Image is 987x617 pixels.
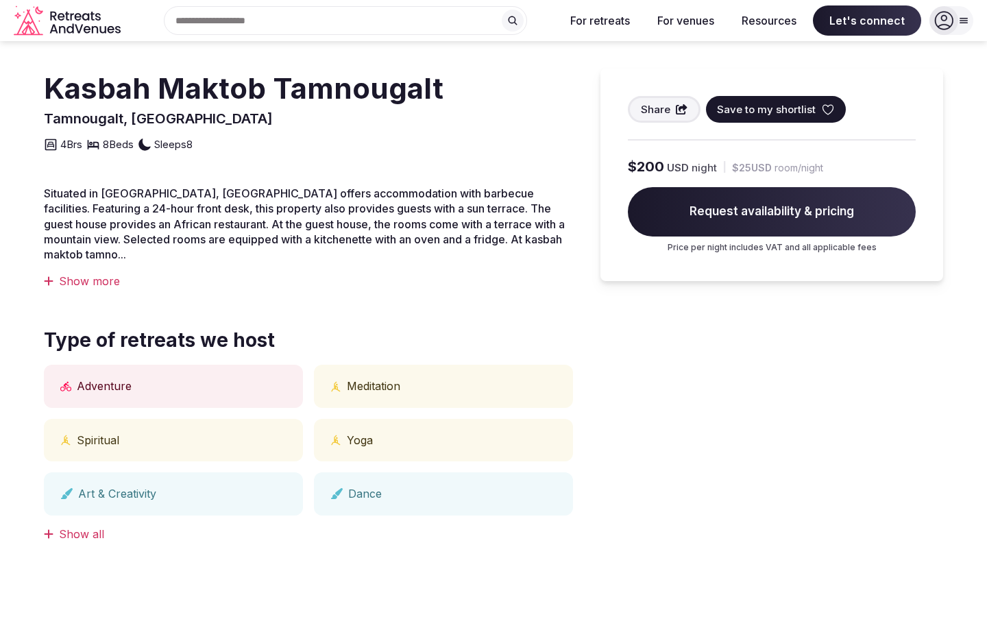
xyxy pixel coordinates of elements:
span: Request availability & pricing [628,187,916,237]
span: USD [667,160,689,175]
span: Tamnougalt, [GEOGRAPHIC_DATA] [44,110,273,127]
span: room/night [775,161,823,175]
button: Arts icon tooltip [330,488,343,499]
span: night [692,160,717,175]
button: Share [628,96,700,123]
button: Arts icon tooltip [60,488,73,499]
button: Save to my shortlist [706,96,846,123]
a: Visit the homepage [14,5,123,36]
div: Show all [44,527,573,542]
button: Physical and mental health icon tooltip [330,435,341,446]
span: 4 Brs [60,137,82,152]
span: $25 USD [732,161,772,175]
button: For venues [646,5,725,36]
span: Situated in [GEOGRAPHIC_DATA], [GEOGRAPHIC_DATA] offers accommodation with barbecue facilities. F... [44,186,565,262]
div: Show more [44,274,573,289]
span: $200 [628,157,664,176]
span: Share [641,102,670,117]
svg: Retreats and Venues company logo [14,5,123,36]
span: Let's connect [813,5,921,36]
p: Price per night includes VAT and all applicable fees [628,242,916,254]
div: | [722,160,727,174]
button: Physical and mental health icon tooltip [60,435,71,446]
span: Sleeps 8 [154,137,193,152]
span: Type of retreats we host [44,327,573,354]
button: Resources [731,5,807,36]
span: Save to my shortlist [717,102,816,117]
button: Physical and mental health icon tooltip [330,381,341,392]
button: Active icon tooltip [60,381,71,392]
span: 8 Beds [103,137,134,152]
h2: Kasbah Maktob Tamnougalt [44,69,443,109]
button: For retreats [559,5,641,36]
